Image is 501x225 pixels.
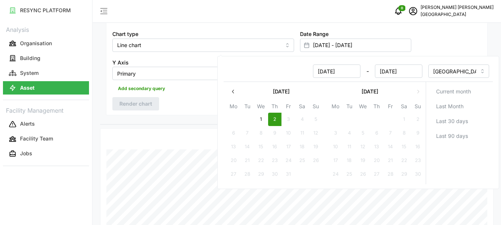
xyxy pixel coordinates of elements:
button: 8 October 2025 [254,126,268,140]
span: Add secondary query [118,83,165,94]
button: 25 November 2025 [343,168,356,181]
button: 9 October 2025 [268,126,281,140]
button: 4 October 2025 [296,113,309,126]
input: Select Y axis [112,67,294,80]
th: Th [268,102,281,113]
p: [PERSON_NAME] [PERSON_NAME] [421,4,494,11]
button: 3 November 2025 [329,126,342,140]
button: 15 November 2025 [398,140,411,153]
button: 11 November 2025 [343,140,356,153]
th: Sa [397,102,411,113]
a: Facility Team [3,132,89,146]
button: 25 October 2025 [296,154,309,167]
th: Fr [281,102,295,113]
button: Building [3,52,89,65]
button: 21 November 2025 [384,154,397,167]
button: 22 November 2025 [398,154,411,167]
button: 11 October 2025 [296,126,309,140]
button: 17 October 2025 [282,140,295,153]
button: 3 October 2025 [282,113,295,126]
button: 14 October 2025 [241,140,254,153]
button: 4 November 2025 [343,126,356,140]
button: 2 November 2025 [411,113,425,126]
button: 21 October 2025 [241,154,254,167]
button: 23 November 2025 [411,154,425,167]
a: RESYNC PLATFORM [3,3,89,18]
button: 27 November 2025 [370,168,383,181]
button: 22 October 2025 [254,154,268,167]
button: Current month [429,85,490,98]
button: Last 30 days [429,115,490,128]
button: 18 November 2025 [343,154,356,167]
button: Jobs [3,147,89,161]
input: Select date range [300,39,411,52]
button: 20 October 2025 [227,154,240,167]
button: System [3,66,89,80]
label: Date Range [300,30,329,38]
button: notifications [391,4,406,19]
button: 24 October 2025 [282,154,295,167]
button: 9 November 2025 [411,126,425,140]
button: 18 October 2025 [296,140,309,153]
p: Asset [20,84,34,92]
button: 31 October 2025 [282,168,295,181]
button: 6 October 2025 [227,126,240,140]
button: Add secondary query [112,83,171,94]
button: 20 November 2025 [370,154,383,167]
button: 29 October 2025 [254,168,268,181]
button: Render chart [112,97,159,110]
button: 29 November 2025 [398,168,411,181]
button: 28 October 2025 [241,168,254,181]
button: [DATE] [329,85,411,98]
span: Render chart [119,97,152,110]
button: RESYNC PLATFORM [3,4,89,17]
p: Building [20,54,40,62]
th: Mo [227,102,240,113]
button: 16 October 2025 [268,140,281,153]
p: Facility Management [3,105,89,115]
p: Analysis [3,24,89,34]
a: System [3,66,89,80]
button: 7 October 2025 [241,126,254,140]
th: Tu [342,102,356,113]
button: Facility Team [3,132,89,146]
a: Building [3,51,89,66]
p: RESYNC PLATFORM [20,7,71,14]
button: 17 November 2025 [329,154,342,167]
span: 0 [401,6,403,11]
th: Tu [240,102,254,113]
button: Asset [3,81,89,95]
th: Sa [295,102,309,113]
a: Organisation [3,36,89,51]
button: 28 November 2025 [384,168,397,181]
p: Organisation [20,40,52,47]
button: 23 October 2025 [268,154,281,167]
th: Su [411,102,425,113]
button: 7 November 2025 [384,126,397,140]
button: 30 October 2025 [268,168,281,181]
th: We [254,102,268,113]
button: 1 November 2025 [398,113,411,126]
button: 27 October 2025 [227,168,240,181]
button: 10 November 2025 [329,140,342,153]
button: 13 October 2025 [227,140,240,153]
button: Organisation [3,37,89,50]
button: 14 November 2025 [384,140,397,153]
button: 13 November 2025 [370,140,383,153]
button: schedule [406,4,421,19]
p: Jobs [20,150,32,157]
button: 24 November 2025 [329,168,342,181]
button: 6 November 2025 [370,126,383,140]
button: 2 October 2025 [268,113,281,126]
button: 10 October 2025 [282,126,295,140]
th: Su [309,102,323,113]
button: 19 November 2025 [356,154,370,167]
p: Facility Team [20,135,53,142]
button: 5 October 2025 [309,113,323,126]
button: Alerts [3,118,89,131]
span: Current month [436,85,471,98]
button: 8 November 2025 [398,126,411,140]
button: [DATE] [240,85,323,98]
